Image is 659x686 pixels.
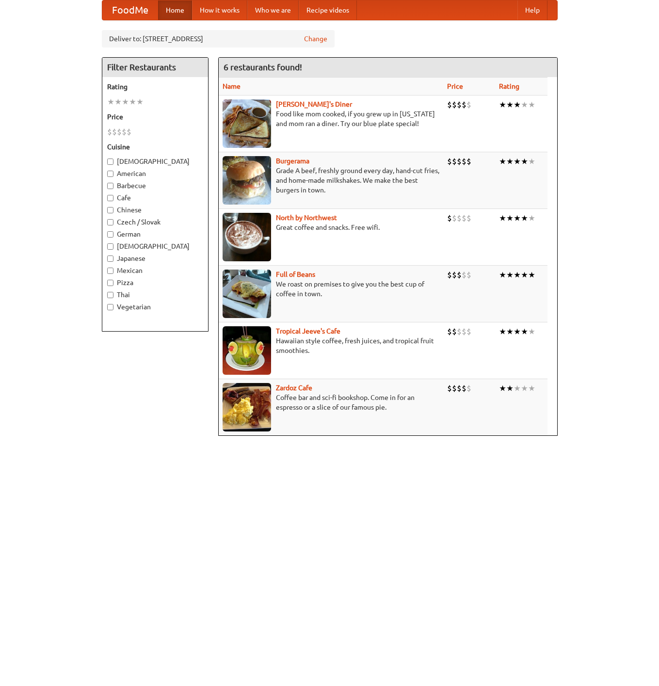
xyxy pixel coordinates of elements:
[114,96,122,107] li: ★
[223,99,271,148] img: sallys.jpg
[276,271,315,278] a: Full of Beans
[457,156,462,167] li: $
[107,112,203,122] h5: Price
[457,326,462,337] li: $
[447,213,452,223] li: $
[499,99,506,110] li: ★
[452,270,457,280] li: $
[517,0,547,20] a: Help
[462,383,466,394] li: $
[499,270,506,280] li: ★
[223,166,439,195] p: Grade A beef, freshly ground every day, hand-cut fries, and home-made milkshakes. We make the bes...
[107,255,113,262] input: Japanese
[117,127,122,137] li: $
[457,383,462,394] li: $
[447,156,452,167] li: $
[466,156,471,167] li: $
[107,205,203,215] label: Chinese
[107,181,203,191] label: Barbecue
[107,193,203,203] label: Cafe
[223,279,439,299] p: We roast on premises to give you the best cup of coffee in town.
[466,213,471,223] li: $
[462,270,466,280] li: $
[466,383,471,394] li: $
[457,270,462,280] li: $
[506,99,514,110] li: ★
[107,268,113,274] input: Mexican
[457,213,462,223] li: $
[223,393,439,412] p: Coffee bar and sci-fi bookshop. Come in for an espresso or a slice of our famous pie.
[107,292,113,298] input: Thai
[528,213,535,223] li: ★
[107,278,203,287] label: Pizza
[452,99,457,110] li: $
[299,0,357,20] a: Recipe videos
[466,326,471,337] li: $
[276,384,312,392] a: Zardoz Cafe
[276,214,337,222] a: North by Northwest
[122,96,129,107] li: ★
[499,326,506,337] li: ★
[499,213,506,223] li: ★
[129,96,136,107] li: ★
[276,157,309,165] a: Burgerama
[304,34,327,44] a: Change
[107,254,203,263] label: Japanese
[107,207,113,213] input: Chinese
[462,156,466,167] li: $
[136,96,144,107] li: ★
[224,63,302,72] ng-pluralize: 6 restaurants found!
[102,58,208,77] h4: Filter Restaurants
[223,326,271,375] img: jeeves.jpg
[447,326,452,337] li: $
[521,156,528,167] li: ★
[107,290,203,300] label: Thai
[506,383,514,394] li: ★
[452,326,457,337] li: $
[107,157,203,166] label: [DEMOGRAPHIC_DATA]
[514,326,521,337] li: ★
[107,127,112,137] li: $
[521,213,528,223] li: ★
[506,213,514,223] li: ★
[107,169,203,178] label: American
[223,109,439,128] p: Food like mom cooked, if you grew up in [US_STATE] and mom ran a diner. Try our blue plate special!
[514,99,521,110] li: ★
[499,383,506,394] li: ★
[223,336,439,355] p: Hawaiian style coffee, fresh juices, and tropical fruit smoothies.
[107,159,113,165] input: [DEMOGRAPHIC_DATA]
[528,383,535,394] li: ★
[107,280,113,286] input: Pizza
[276,327,340,335] a: Tropical Jeeve's Cafe
[276,100,352,108] b: [PERSON_NAME]'s Diner
[514,383,521,394] li: ★
[107,183,113,189] input: Barbecue
[223,223,439,232] p: Great coffee and snacks. Free wifi.
[521,326,528,337] li: ★
[107,171,113,177] input: American
[499,82,519,90] a: Rating
[107,219,113,225] input: Czech / Slovak
[107,241,203,251] label: [DEMOGRAPHIC_DATA]
[452,156,457,167] li: $
[462,99,466,110] li: $
[158,0,192,20] a: Home
[107,229,203,239] label: German
[521,383,528,394] li: ★
[506,326,514,337] li: ★
[107,195,113,201] input: Cafe
[107,217,203,227] label: Czech / Slovak
[102,30,335,48] div: Deliver to: [STREET_ADDRESS]
[107,266,203,275] label: Mexican
[506,156,514,167] li: ★
[462,213,466,223] li: $
[521,270,528,280] li: ★
[223,156,271,205] img: burgerama.jpg
[499,156,506,167] li: ★
[122,127,127,137] li: $
[107,304,113,310] input: Vegetarian
[223,383,271,431] img: zardoz.jpg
